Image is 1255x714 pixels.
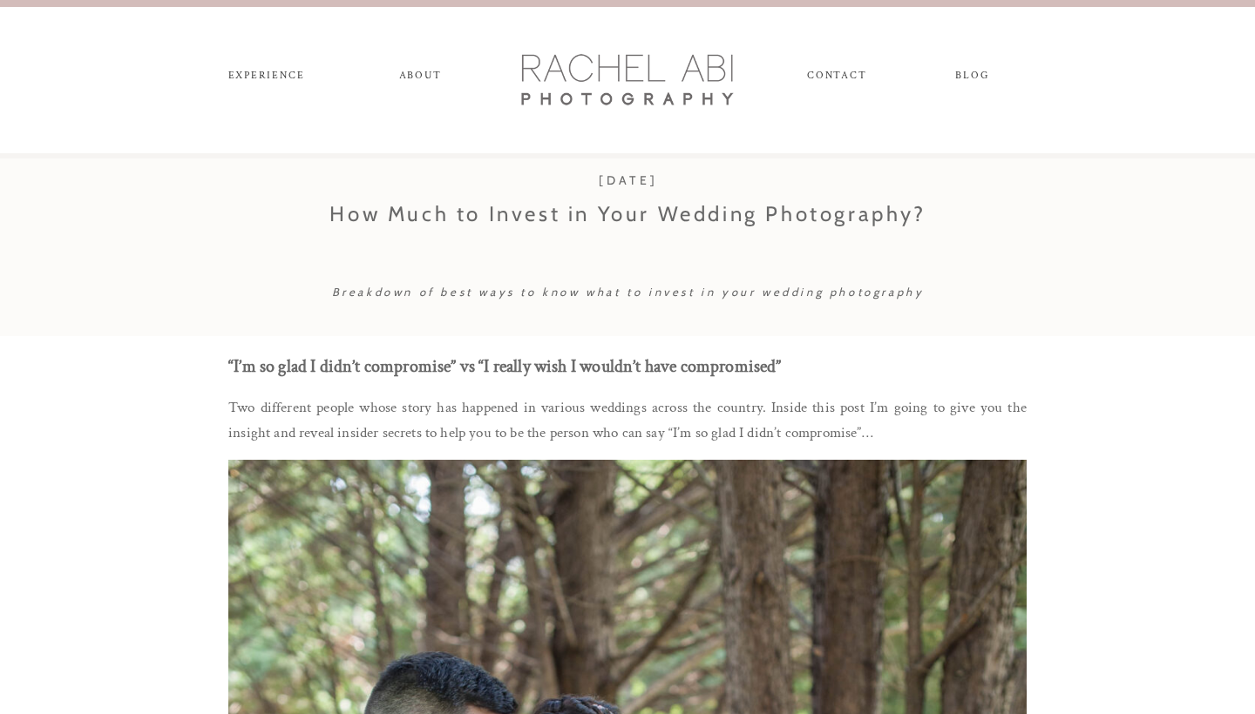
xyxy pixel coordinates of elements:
a: ABOUT [396,70,444,89]
font: Breakdown of best ways to know what to invest in your wedding photography [332,285,925,299]
a: CONTACT [807,70,865,89]
a: experience [220,70,312,89]
strong: “I’m so glad I didn’t compromise” vs “I really wish I wouldn’t have compromised” [228,355,782,378]
p: [DATE] [547,170,709,192]
a: blog [940,70,1004,89]
p: Two different people whose story has happened in various weddings across the country. Inside this... [228,395,1027,446]
h2: How Much to Invest in Your Wedding Photography? [323,195,933,308]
